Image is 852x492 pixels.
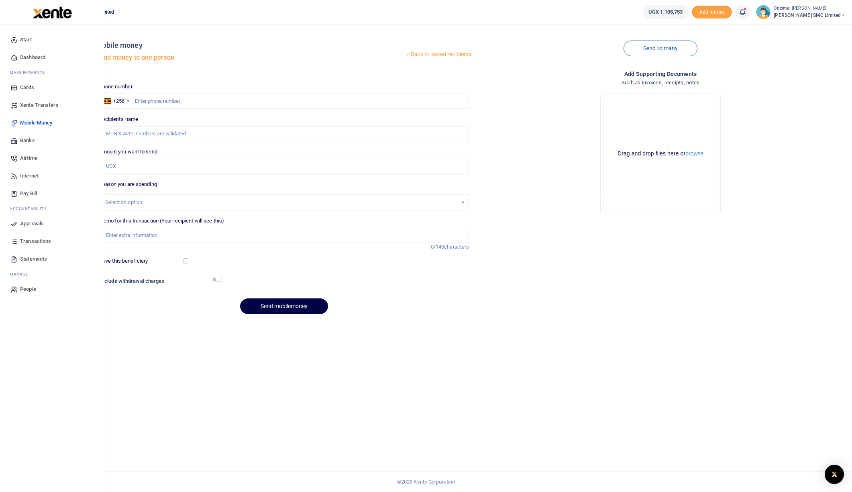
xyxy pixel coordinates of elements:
[6,149,98,167] a: Airtime
[685,151,703,156] button: browse
[33,6,72,18] img: logo-large
[6,202,98,215] li: Ac
[14,69,45,76] span: ake Payments
[6,96,98,114] a: Xente Transfers
[32,9,72,15] a: logo-small logo-large logo-large
[100,278,219,284] h6: Include withdrawal charges
[20,190,37,198] span: Pay Bill
[639,5,692,19] li: Wallet ballance
[20,53,45,61] span: Dashboard
[20,255,47,263] span: Statements
[692,8,732,14] a: Add money
[100,94,132,108] div: Uganda: +256
[99,126,469,141] input: MTN & Airtel numbers are validated
[20,84,34,92] span: Cards
[240,298,328,314] button: Send mobilemoney
[99,217,224,225] label: Memo for this transaction (Your recipient will see this)
[6,49,98,66] a: Dashboard
[475,78,846,87] h4: Such as invoices, receipts, notes
[774,5,846,12] small: Onzimai [PERSON_NAME]
[113,97,124,105] div: +256
[20,101,59,109] span: Xente Transfers
[96,54,405,62] h5: Send money to one person
[99,94,469,109] input: Enter phone number
[6,79,98,96] a: Cards
[774,12,846,19] span: [PERSON_NAME] SMC Limited
[99,148,157,156] label: Amount you want to send
[6,280,98,298] a: People
[6,268,98,280] li: M
[20,154,37,162] span: Airtime
[825,465,844,484] div: Open Intercom Messenger
[6,215,98,233] a: Approvals
[16,206,46,212] span: countability
[99,159,469,174] input: UGX
[6,233,98,250] a: Transactions
[6,185,98,202] a: Pay Bill
[431,244,444,250] span: 0/140
[6,250,98,268] a: Statements
[14,271,29,277] span: anage
[105,198,458,206] div: Select an option
[692,6,732,19] span: Add money
[405,47,473,62] a: Back to saved recipients
[20,119,52,127] span: Mobile Money
[756,5,770,19] img: profile-user
[604,150,717,157] div: Drag and drop files here or
[6,114,98,132] a: Mobile Money
[20,285,36,293] span: People
[99,115,139,123] label: Recipient's name
[99,228,469,243] input: Enter extra information
[6,167,98,185] a: Internet
[96,41,405,50] h4: Mobile money
[20,137,35,145] span: Banks
[648,8,683,16] span: UGX 1,105,753
[20,237,51,245] span: Transactions
[20,172,39,180] span: Internet
[642,5,689,19] a: UGX 1,105,753
[600,94,721,214] div: File Uploader
[99,83,132,91] label: Phone number
[6,132,98,149] a: Banks
[100,257,148,265] label: Save this beneficiary
[475,69,846,78] h4: Add supporting Documents
[6,66,98,79] li: M
[624,41,697,56] a: Send to many
[20,36,32,44] span: Start
[756,5,846,19] a: profile-user Onzimai [PERSON_NAME] [PERSON_NAME] SMC Limited
[444,244,469,250] span: characters
[20,220,44,228] span: Approvals
[6,31,98,49] a: Start
[99,180,157,188] label: Reason you are spending
[692,6,732,19] li: Toup your wallet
